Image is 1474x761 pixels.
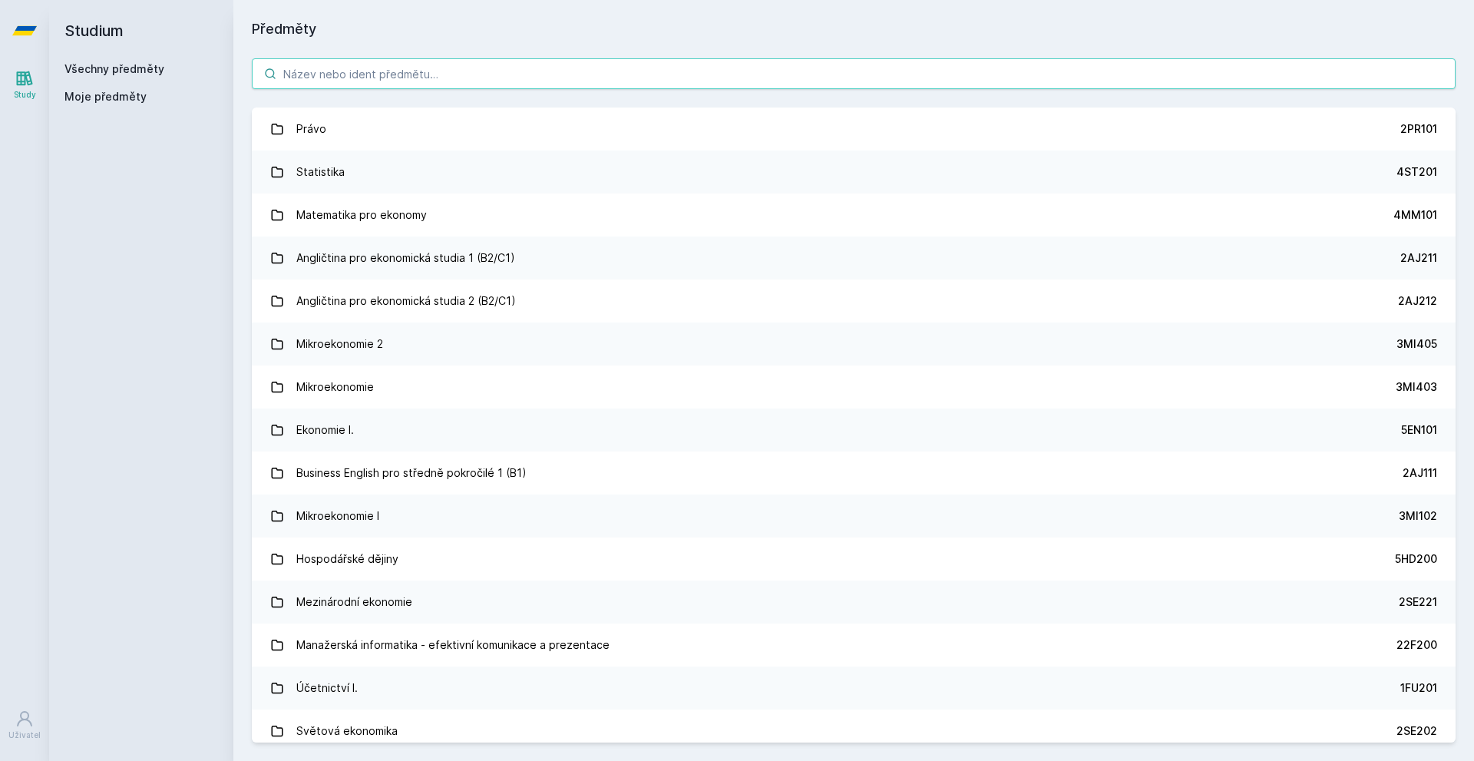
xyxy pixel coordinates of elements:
[252,237,1456,280] a: Angličtina pro ekonomická studia 1 (B2/C1) 2AJ211
[252,18,1456,40] h1: Předměty
[296,157,345,187] div: Statistika
[1401,422,1437,438] div: 5EN101
[252,323,1456,366] a: Mikroekonomie 2 3MI405
[252,452,1456,495] a: Business English pro středně pokročilé 1 (B1) 2AJ111
[8,730,41,741] div: Uživatel
[252,538,1456,581] a: Hospodářské dějiny 5HD200
[1395,551,1437,567] div: 5HD200
[296,630,610,660] div: Manažerská informatika - efektivní komunikace a prezentace
[1403,465,1437,481] div: 2AJ111
[1400,121,1437,137] div: 2PR101
[1398,293,1437,309] div: 2AJ212
[252,409,1456,452] a: Ekonomie I. 5EN101
[252,194,1456,237] a: Matematika pro ekonomy 4MM101
[296,673,358,703] div: Účetnictví I.
[296,501,379,531] div: Mikroekonomie I
[296,415,354,445] div: Ekonomie I.
[296,372,374,402] div: Mikroekonomie
[296,114,326,144] div: Právo
[1393,207,1437,223] div: 4MM101
[64,62,164,75] a: Všechny předměty
[296,544,398,574] div: Hospodářské dějiny
[296,458,527,488] div: Business English pro středně pokročilé 1 (B1)
[296,716,398,746] div: Světová ekonomika
[252,151,1456,194] a: Statistika 4ST201
[252,624,1456,667] a: Manažerská informatika - efektivní komunikace a prezentace 22F200
[252,108,1456,151] a: Právo 2PR101
[1396,379,1437,395] div: 3MI403
[64,89,147,104] span: Moje předměty
[252,667,1456,710] a: Účetnictví I. 1FU201
[252,366,1456,409] a: Mikroekonomie 3MI403
[1396,336,1437,352] div: 3MI405
[1399,508,1437,524] div: 3MI102
[296,329,383,359] div: Mikroekonomie 2
[1400,250,1437,266] div: 2AJ211
[296,286,516,316] div: Angličtina pro ekonomická studia 2 (B2/C1)
[1399,594,1437,610] div: 2SE221
[296,243,515,273] div: Angličtina pro ekonomická studia 1 (B2/C1)
[1396,723,1437,739] div: 2SE202
[252,495,1456,538] a: Mikroekonomie I 3MI102
[1396,164,1437,180] div: 4ST201
[3,702,46,749] a: Uživatel
[1400,680,1437,696] div: 1FU201
[1396,637,1437,653] div: 22F200
[252,280,1456,323] a: Angličtina pro ekonomická studia 2 (B2/C1) 2AJ212
[3,61,46,108] a: Study
[296,200,427,230] div: Matematika pro ekonomy
[14,89,36,101] div: Study
[252,581,1456,624] a: Mezinárodní ekonomie 2SE221
[252,710,1456,753] a: Světová ekonomika 2SE202
[296,587,412,617] div: Mezinárodní ekonomie
[252,58,1456,89] input: Název nebo ident předmětu…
